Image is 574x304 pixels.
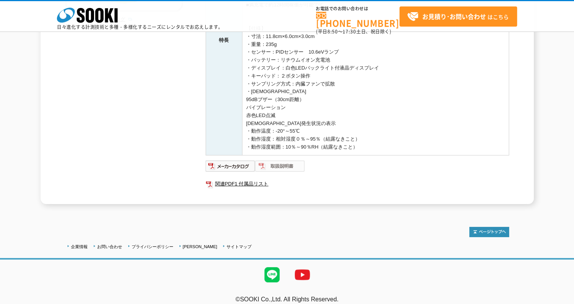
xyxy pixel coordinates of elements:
[343,28,356,35] span: 17:30
[255,160,305,172] img: 取扱説明書
[316,28,391,35] span: (平日 ～ 土日、祝日除く)
[183,244,217,249] a: [PERSON_NAME]
[422,12,486,21] strong: お見積り･お問い合わせ
[287,260,318,290] img: YouTube
[206,160,255,172] img: メーカーカタログ
[316,6,399,11] span: お電話でのお問い合わせは
[469,227,509,237] img: トップページへ
[255,165,305,171] a: 取扱説明書
[71,244,88,249] a: 企業情報
[316,12,399,27] a: [PHONE_NUMBER]
[327,28,338,35] span: 8:50
[206,165,255,171] a: メーカーカタログ
[399,6,517,27] a: お見積り･お問い合わせはこちら
[57,25,223,29] p: 日々進化する計測技術と多種・多様化するニーズにレンタルでお応えします。
[257,260,287,290] img: LINE
[407,11,509,22] span: はこちら
[97,244,122,249] a: お問い合わせ
[206,179,509,189] a: 関連PDF1 付属品リスト
[132,244,173,249] a: プライバシーポリシー
[226,244,252,249] a: サイトマップ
